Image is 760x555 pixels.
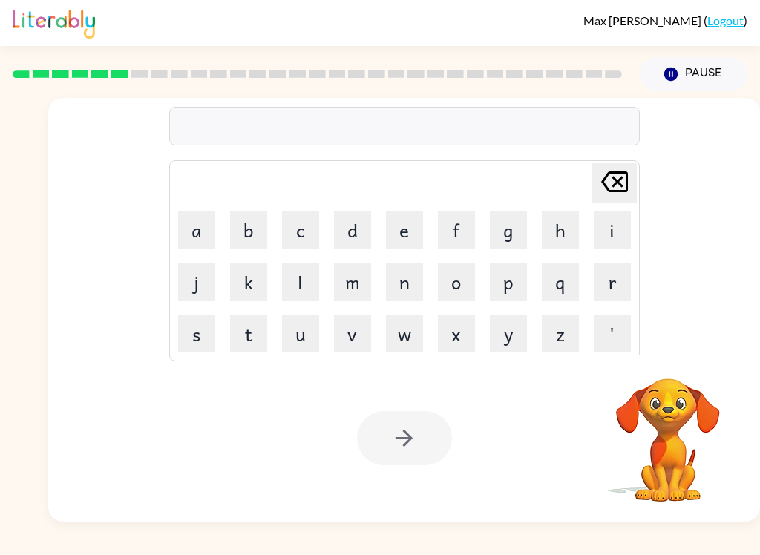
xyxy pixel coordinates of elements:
span: Max [PERSON_NAME] [583,13,704,27]
button: q [542,263,579,301]
button: y [490,315,527,352]
button: b [230,211,267,249]
button: x [438,315,475,352]
button: ' [594,315,631,352]
button: c [282,211,319,249]
button: i [594,211,631,249]
button: p [490,263,527,301]
button: f [438,211,475,249]
button: s [178,315,215,352]
button: n [386,263,423,301]
button: j [178,263,215,301]
button: l [282,263,319,301]
div: ( ) [583,13,747,27]
button: h [542,211,579,249]
button: e [386,211,423,249]
button: d [334,211,371,249]
button: t [230,315,267,352]
button: a [178,211,215,249]
button: g [490,211,527,249]
a: Logout [707,13,744,27]
button: w [386,315,423,352]
button: m [334,263,371,301]
img: Literably [13,6,95,39]
button: v [334,315,371,352]
button: u [282,315,319,352]
button: k [230,263,267,301]
button: z [542,315,579,352]
button: o [438,263,475,301]
button: r [594,263,631,301]
video: Your browser must support playing .mp4 files to use Literably. Please try using another browser. [594,355,742,504]
button: Pause [640,57,747,91]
